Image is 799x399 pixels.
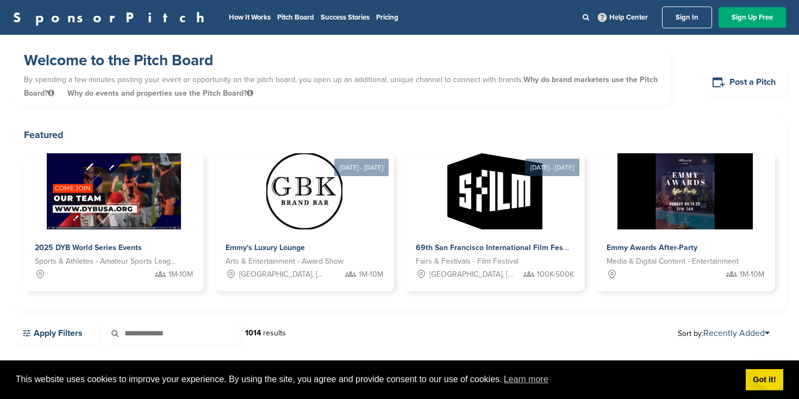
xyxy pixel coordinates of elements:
a: How It Works [229,13,271,22]
div: [DATE] - [DATE] [334,159,389,176]
a: Sign In [662,7,712,28]
span: results [263,328,286,338]
img: Sponsorpitch & [617,153,753,229]
a: learn more about cookies [502,371,550,388]
span: 69th San Francisco International Film Festival [416,243,578,252]
a: dismiss cookie message [746,369,783,391]
span: Media & Digital Content - Entertainment [607,255,739,267]
a: [DATE] - [DATE] Sponsorpitch & 69th San Francisco International Film Festival Fairs & Festivals -... [405,136,585,291]
h2: Featured [24,127,775,142]
span: 1M-10M [168,269,193,280]
span: This website uses cookies to improve your experience. By using the site, you agree and provide co... [16,371,737,388]
iframe: Button to launch messaging window [756,356,790,390]
a: Success Stories [321,13,370,22]
a: Recently Added [703,328,770,339]
div: [DATE] - [DATE] [525,159,579,176]
img: Sponsorpitch & [266,153,342,229]
p: By spending a few minutes posting your event or opportunity on the pitch board, you open up an ad... [24,70,660,103]
strong: 1014 [245,328,261,338]
a: Pitch Board [277,13,314,22]
img: Sponsorpitch & [47,153,181,229]
a: [DATE] - [DATE] Sponsorpitch & Emmy's Luxury Lounge Arts & Entertainment - Award Show [GEOGRAPHIC... [215,136,395,291]
h1: Welcome to the Pitch Board [24,51,660,70]
a: Sponsorpitch & 2025 DYB World Series Events Sports & Athletes - Amateur Sports Leagues 1M-10M [24,153,204,291]
a: Help Center [596,11,650,24]
a: Post a Pitch [703,69,786,96]
span: Emmy Awards After-Party [607,243,697,252]
span: Emmy's Luxury Lounge [226,243,305,252]
a: Pricing [376,13,398,22]
span: Arts & Entertainment - Award Show [226,255,344,267]
span: Sort by: [678,329,770,338]
span: 100K-500K [537,269,574,280]
a: Sponsorpitch & Emmy Awards After-Party Media & Digital Content - Entertainment 1M-10M [596,153,776,291]
span: Sports & Athletes - Amateur Sports Leagues [35,255,177,267]
span: Why do events and properties use the Pitch Board? [67,89,253,98]
span: [GEOGRAPHIC_DATA], [GEOGRAPHIC_DATA] [239,269,328,280]
span: [GEOGRAPHIC_DATA], [GEOGRAPHIC_DATA] [429,269,519,280]
span: 2025 DYB World Series Events [35,243,142,252]
a: Apply Filters [13,322,98,345]
span: 1M-10M [359,269,383,280]
span: Fairs & Festivals - Film Festival [416,255,519,267]
img: Sponsorpitch & [447,153,542,229]
span: 1M-10M [740,269,764,280]
a: SponsorPitch [13,10,211,24]
a: Sign Up Free [719,7,786,28]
